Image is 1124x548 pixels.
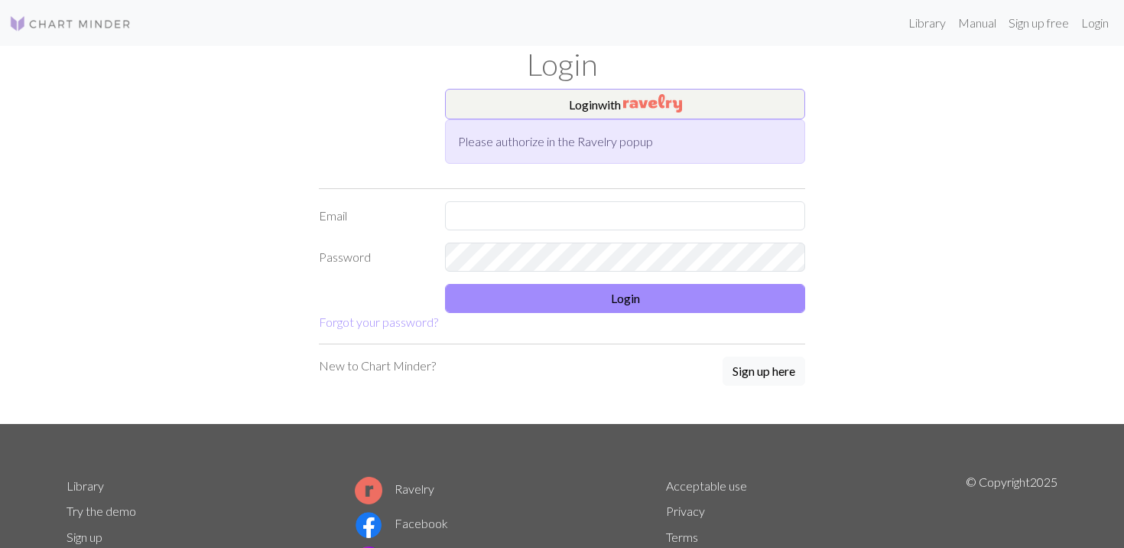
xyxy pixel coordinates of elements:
[57,46,1067,83] h1: Login
[723,357,805,386] button: Sign up here
[9,15,132,33] img: Logo
[67,504,136,518] a: Try the demo
[319,357,436,375] p: New to Chart Minder?
[666,478,747,493] a: Acceptable use
[310,201,436,230] label: Email
[355,481,434,496] a: Ravelry
[666,504,705,518] a: Privacy
[666,530,698,544] a: Terms
[445,119,805,164] div: Please authorize in the Ravelry popup
[952,8,1002,38] a: Manual
[355,477,382,504] img: Ravelry logo
[723,357,805,387] a: Sign up here
[445,89,805,119] button: Loginwith
[67,530,102,544] a: Sign up
[310,243,436,272] label: Password
[1075,8,1115,38] a: Login
[902,8,952,38] a: Library
[623,94,682,113] img: Ravelry
[355,511,382,539] img: Facebook logo
[1002,8,1075,38] a: Sign up free
[355,516,448,530] a: Facebook
[319,315,438,329] a: Forgot your password?
[445,284,805,313] button: Login
[67,478,104,493] a: Library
